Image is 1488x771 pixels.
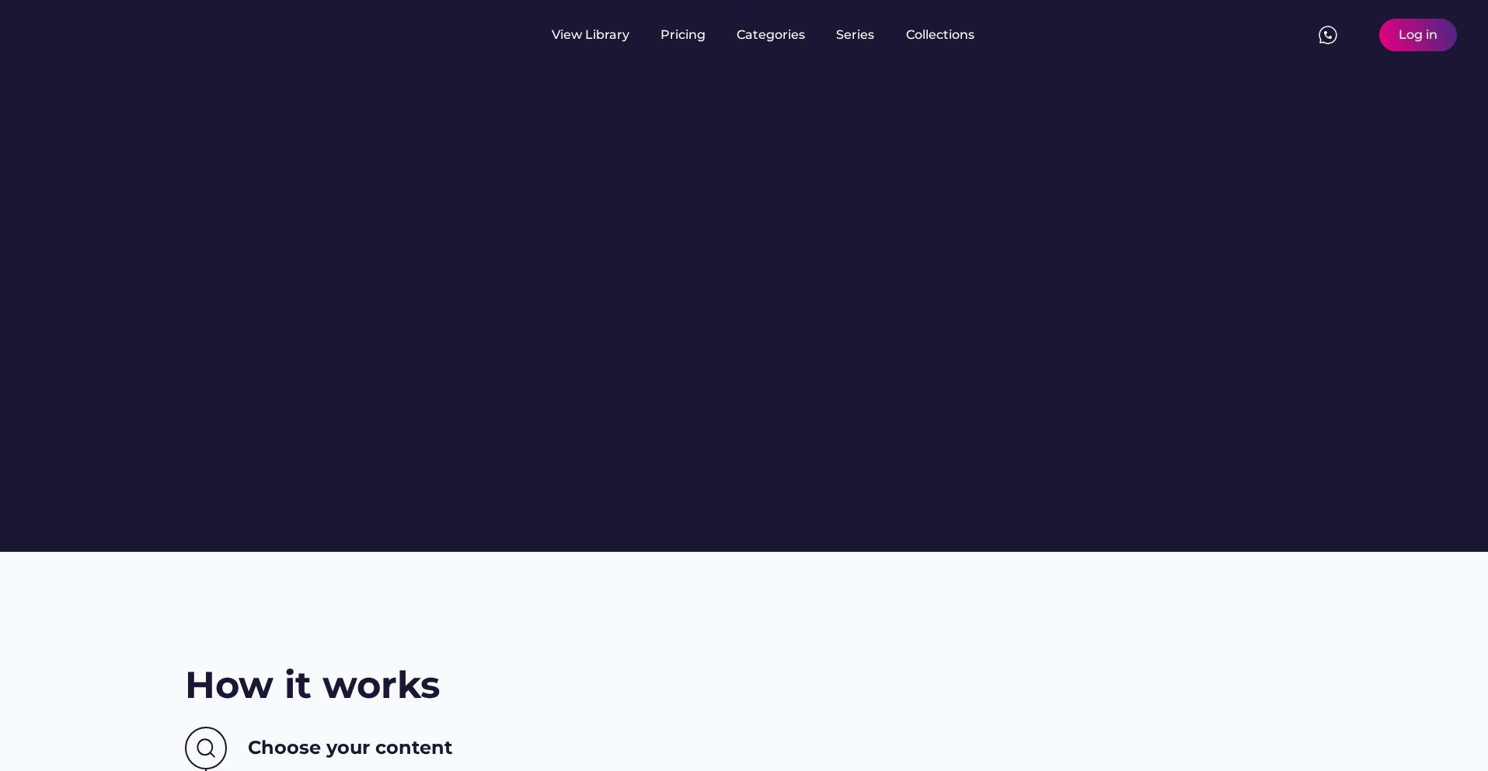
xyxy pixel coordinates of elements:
div: Series [836,26,875,44]
div: View Library [552,26,629,44]
img: yH5BAEAAAAALAAAAAABAAEAAAIBRAA7 [31,17,154,49]
div: Categories [737,26,805,44]
h2: How it works [185,659,440,711]
img: Group%201000002437%20%282%29.svg [185,727,227,770]
h3: Choose your content [248,734,452,761]
div: Collections [906,26,974,44]
div: Log in [1399,26,1437,44]
div: Pricing [660,26,706,44]
img: yH5BAEAAAAALAAAAAABAAEAAAIBRAA7 [179,26,197,44]
img: yH5BAEAAAAALAAAAAABAAEAAAIBRAA7 [1345,26,1364,44]
img: meteor-icons_whatsapp%20%281%29.svg [1319,26,1337,44]
div: fvck [737,8,757,23]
